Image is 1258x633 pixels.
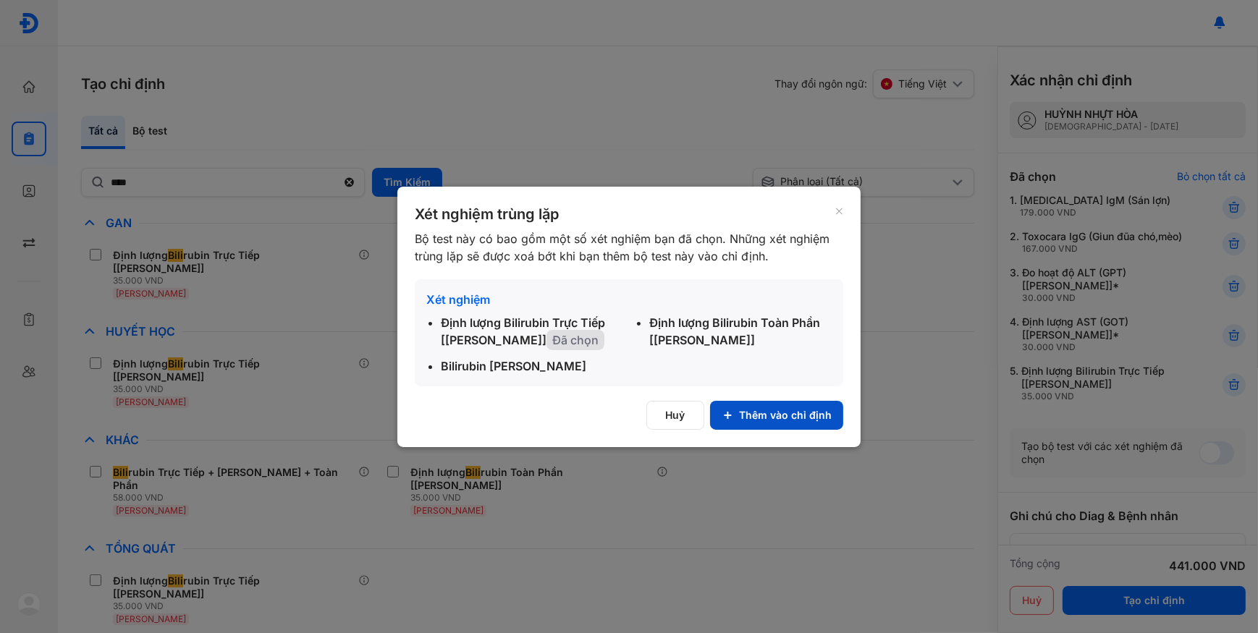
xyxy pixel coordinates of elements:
[415,230,835,265] div: Bộ test này có bao gồm một số xét nghiệm bạn đã chọn. Những xét nghiệm trùng lặp sẽ được xoá bớt ...
[710,401,843,430] button: Thêm vào chỉ định
[649,314,832,349] div: Định lượng Bilirubin Toàn Phần [[PERSON_NAME]]
[546,330,604,350] span: Đã chọn
[441,357,623,375] div: Bilirubin [PERSON_NAME]
[426,291,832,308] div: Xét nghiệm
[415,204,835,224] div: Xét nghiệm trùng lặp
[441,314,623,349] div: Định lượng Bilirubin Trực Tiếp [[PERSON_NAME]]
[646,401,704,430] button: Huỷ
